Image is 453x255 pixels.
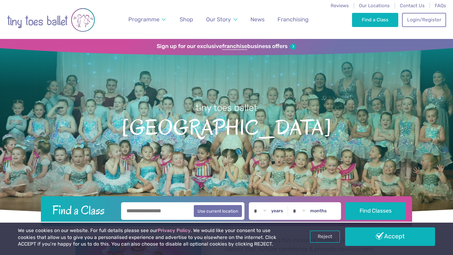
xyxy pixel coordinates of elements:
[310,208,327,214] label: months
[222,43,247,50] strong: franchise
[402,13,446,27] a: Login/Register
[7,4,95,36] img: tiny toes ballet
[271,208,283,214] label: years
[180,16,193,23] span: Shop
[248,13,267,27] a: News
[11,114,442,139] span: [GEOGRAPHIC_DATA]
[194,205,242,217] button: Use current location
[128,16,159,23] span: Programme
[250,16,265,23] span: News
[345,227,435,246] a: Accept
[126,13,169,27] a: Programme
[331,3,349,8] a: Reviews
[206,16,231,23] span: Our Story
[345,202,406,220] button: Find Classes
[277,16,309,23] span: Franchising
[196,102,257,113] small: tiny toes ballet
[158,228,191,233] a: Privacy Policy
[157,43,296,50] a: Sign up for our exclusivefranchisebusiness offers
[310,231,340,242] a: Reject
[400,3,425,8] a: Contact Us
[435,3,446,8] a: FAQs
[18,227,289,248] p: We use cookies on our website. For full details please see our . We would like your consent to us...
[177,13,196,27] a: Shop
[275,13,311,27] a: Franchising
[352,13,398,27] a: Find a Class
[359,3,390,8] a: Our Locations
[47,202,117,218] h2: Find a Class
[203,13,240,27] a: Our Story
